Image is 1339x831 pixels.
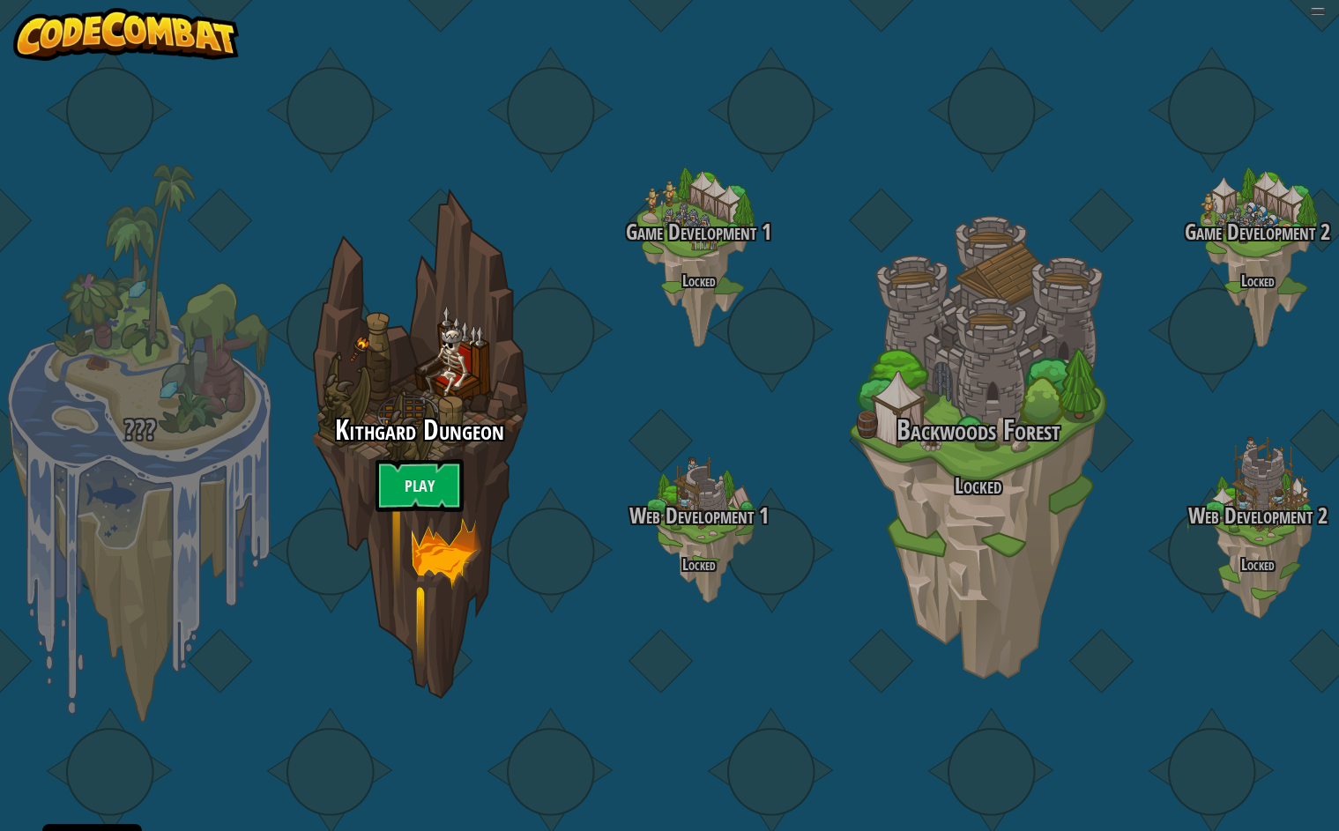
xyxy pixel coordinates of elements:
[376,459,464,512] a: Play
[335,411,504,449] span: Kithgard Dungeon
[13,8,239,61] img: CodeCombat - Learn how to code by playing a game
[1188,501,1328,531] span: Web Development 2
[626,217,771,247] span: Game Development 1
[1310,8,1326,15] button: Adjust volume
[559,272,838,289] h4: Locked
[559,556,838,573] h4: Locked
[1185,217,1330,247] span: Game Development 2
[896,411,1060,449] span: Backwoods Forest
[629,501,769,531] span: Web Development 1
[838,474,1118,498] h3: Locked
